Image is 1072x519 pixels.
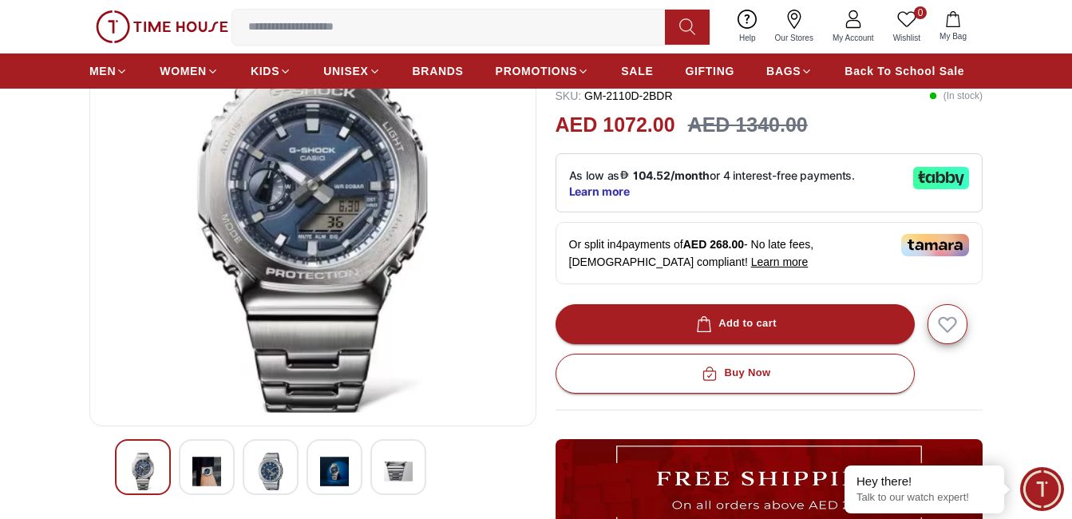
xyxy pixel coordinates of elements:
[192,453,221,490] img: G-Shock Men's Analog-Digital Blue Dial Watch - GM-2110D-2BDR
[89,57,128,85] a: MEN
[413,63,464,79] span: BRANDS
[730,6,765,47] a: Help
[766,63,801,79] span: BAGS
[856,473,992,489] div: Hey there!
[1020,467,1064,511] div: Chat Widget
[845,57,964,85] a: Back To School Sale
[685,57,734,85] a: GIFTING
[496,57,590,85] a: PROMOTIONS
[496,63,578,79] span: PROMOTIONS
[688,110,808,141] h3: AED 1340.00
[556,304,915,344] button: Add to cart
[320,453,349,490] img: G-Shock Men's Analog-Digital Blue Dial Watch - GM-2110D-2BDR
[129,453,157,490] img: G-Shock Men's Analog-Digital Blue Dial Watch - GM-2110D-2BDR
[556,88,673,104] p: GM-2110D-2BDR
[887,32,927,44] span: Wishlist
[556,222,983,284] div: Or split in 4 payments of - No late fees, [DEMOGRAPHIC_DATA] compliant!
[765,6,823,47] a: Our Stores
[693,315,777,333] div: Add to cart
[621,63,653,79] span: SALE
[698,364,770,382] div: Buy Now
[901,234,969,256] img: Tamara
[160,63,207,79] span: WOMEN
[914,6,927,19] span: 0
[751,256,809,268] span: Learn more
[621,57,653,85] a: SALE
[103,30,523,413] img: G-Shock Men's Analog-Digital Blue Dial Watch - GM-2110D-2BDR
[96,10,228,44] img: ...
[384,453,413,490] img: G-Shock Men's Analog-Digital Blue Dial Watch - GM-2110D-2BDR
[685,63,734,79] span: GIFTING
[160,57,219,85] a: WOMEN
[884,6,930,47] a: 0Wishlist
[769,32,820,44] span: Our Stores
[845,63,964,79] span: Back To School Sale
[929,88,983,104] p: ( In stock )
[256,453,285,490] img: G-Shock Men's Analog-Digital Blue Dial Watch - GM-2110D-2BDR
[733,32,762,44] span: Help
[930,8,976,46] button: My Bag
[556,89,582,102] span: SKU :
[683,238,744,251] span: AED 268.00
[89,63,116,79] span: MEN
[323,63,368,79] span: UNISEX
[413,57,464,85] a: BRANDS
[933,30,973,42] span: My Bag
[556,354,915,394] button: Buy Now
[251,63,279,79] span: KIDS
[766,57,813,85] a: BAGS
[323,57,380,85] a: UNISEX
[856,491,992,505] p: Talk to our watch expert!
[556,110,675,141] h2: AED 1072.00
[826,32,880,44] span: My Account
[251,57,291,85] a: KIDS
